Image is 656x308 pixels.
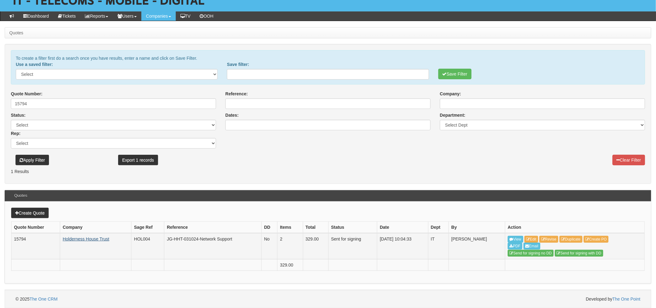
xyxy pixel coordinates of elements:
a: Send for signing with DD [555,250,603,257]
a: Create Quote [11,208,49,218]
td: 329.00 [277,259,303,271]
th: Status [328,221,377,233]
span: Developed by [586,296,640,302]
th: Reference [164,221,262,233]
a: Duplicate [560,236,583,243]
td: [PERSON_NAME] [449,233,505,259]
th: Sage Ref [131,221,164,233]
th: DD [262,221,277,233]
th: By [449,221,505,233]
p: 1 Results [11,168,645,175]
td: [DATE] 10:04:33 [377,233,428,259]
label: Company: [440,91,461,97]
th: Items [277,221,303,233]
td: 329.00 [303,233,328,259]
a: View [508,236,523,243]
a: Users [113,11,141,21]
td: Sent for signing [328,233,377,259]
button: Save Filter [438,69,472,79]
td: HOL004 [131,233,164,259]
span: © 2025 [16,297,58,301]
a: Reports [80,11,113,21]
a: Send for signing no DD [508,250,554,257]
th: Quote Number [11,221,60,233]
th: Date [377,221,428,233]
label: Dates: [225,112,239,118]
a: Companies [141,11,176,21]
a: The One CRM [29,297,57,301]
a: TV [176,11,195,21]
th: Company [60,221,131,233]
td: 2 [277,233,303,259]
label: Status: [11,112,25,118]
p: To create a filter first do a search once you have results, enter a name and click on Save Filter. [16,55,640,61]
h3: Quotes [11,190,30,201]
a: Clear Filter [613,155,645,165]
th: Dept [428,221,449,233]
a: Holderness House Trust [63,236,109,241]
label: Quote Number: [11,91,42,97]
td: No [262,233,277,259]
a: The One Point [613,297,640,301]
td: 15794 [11,233,60,259]
label: Reference: [225,91,248,97]
a: Dashboard [19,11,54,21]
th: Action [505,221,645,233]
a: Create PO [584,236,609,243]
a: Edit [525,236,539,243]
td: JG-HHT-031024-Network Support [164,233,262,259]
li: Quotes [9,30,23,36]
a: Export 1 records [118,155,158,165]
a: Tickets [54,11,81,21]
label: Department: [440,112,465,118]
a: OOH [195,11,218,21]
label: Rep: [11,130,20,137]
td: IT [428,233,449,259]
a: PDF [508,243,522,249]
th: Total [303,221,328,233]
label: Save filter: [227,61,249,67]
a: Email [524,243,540,249]
a: Revise [539,236,558,243]
label: Use a saved filter: [16,61,53,67]
button: Apply Filter [16,155,49,165]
